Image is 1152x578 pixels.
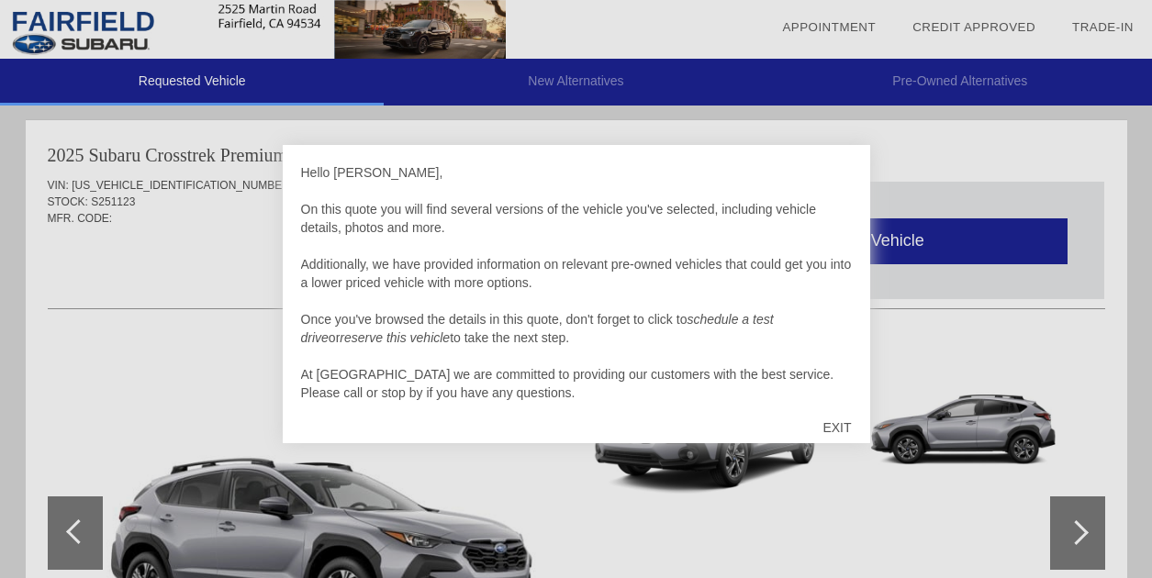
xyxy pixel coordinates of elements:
[804,400,869,455] div: EXIT
[340,330,450,345] em: reserve this vehicle
[1072,20,1134,34] a: Trade-In
[301,163,852,402] div: Hello [PERSON_NAME], On this quote you will find several versions of the vehicle you've selected,...
[912,20,1035,34] a: Credit Approved
[782,20,876,34] a: Appointment
[301,312,774,345] em: schedule a test drive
